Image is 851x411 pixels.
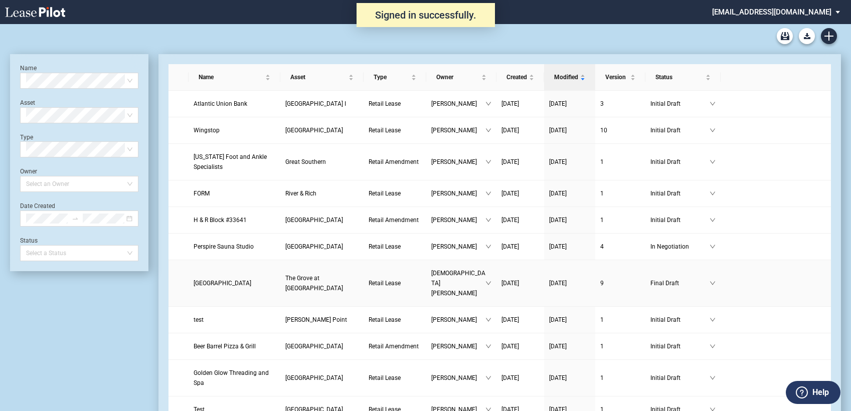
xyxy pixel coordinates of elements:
span: 1 [600,158,604,165]
span: swap-right [72,215,79,222]
span: Cross Creek [285,127,343,134]
a: [DATE] [549,242,590,252]
span: Retail Lease [369,100,401,107]
a: Beer Barrel Pizza & Grill [194,341,275,351]
a: Retail Lease [369,278,421,288]
span: Atlantic Union Bank [194,100,247,107]
a: 1 [600,215,640,225]
a: [DATE] [549,188,590,198]
span: down [710,127,716,133]
span: [DATE] [549,190,567,197]
a: Golden Glow Threading and Spa [194,368,275,388]
span: Initial Draft [650,125,710,135]
a: [GEOGRAPHIC_DATA] [285,341,359,351]
span: Beer Barrel Pizza & Grill [194,343,256,350]
a: [DATE] [501,341,539,351]
span: [DATE] [501,316,519,323]
th: Asset [280,64,364,91]
span: 9 [600,280,604,287]
label: Date Created [20,202,55,210]
span: 1 [600,190,604,197]
a: River & Rich [285,188,359,198]
a: [GEOGRAPHIC_DATA] [285,242,359,252]
th: Modified [544,64,595,91]
span: Retail Amendment [369,343,419,350]
span: Wingstop [194,127,220,134]
a: 9 [600,278,640,288]
label: Owner [20,168,37,175]
span: [PERSON_NAME] [431,341,485,351]
a: Wingstop [194,125,275,135]
span: down [485,317,491,323]
a: [DATE] [549,99,590,109]
span: down [485,343,491,349]
span: [PERSON_NAME] [431,125,485,135]
span: Retail Lease [369,280,401,287]
span: [DATE] [549,280,567,287]
span: [DATE] [501,217,519,224]
span: Modified [554,72,578,82]
span: Initial Draft [650,157,710,167]
span: Retail Lease [369,374,401,381]
span: Created [506,72,527,82]
a: Retail Lease [369,242,421,252]
a: [US_STATE] Foot and Ankle Specialists [194,152,275,172]
span: down [485,190,491,196]
label: Asset [20,99,35,106]
span: Initial Draft [650,373,710,383]
span: River & Rich [285,190,316,197]
a: [DATE] [549,341,590,351]
a: 4 [600,242,640,252]
span: The Grove at Towne Center [285,275,343,292]
a: [GEOGRAPHIC_DATA] [285,125,359,135]
span: Playa Bowls [194,280,251,287]
span: Park West Village II [285,243,343,250]
span: Ohio Foot and Ankle Specialists [194,153,267,170]
span: [DATE] [549,374,567,381]
span: Stone Creek Village [285,374,343,381]
span: Initial Draft [650,341,710,351]
div: Signed in successfully. [357,3,495,27]
span: [PERSON_NAME] [431,315,485,325]
span: Park West Village I [285,100,346,107]
button: Download Blank Form [799,28,815,44]
span: down [710,317,716,323]
span: [DATE] [501,343,519,350]
span: [DATE] [501,100,519,107]
a: [GEOGRAPHIC_DATA] [285,215,359,225]
span: Initial Draft [650,99,710,109]
span: [DATE] [549,343,567,350]
a: Retail Lease [369,188,421,198]
span: [DATE] [549,316,567,323]
label: Type [20,134,33,141]
a: 1 [600,188,640,198]
span: test [194,316,204,323]
span: [PERSON_NAME] [431,99,485,109]
label: Status [20,237,38,244]
span: [PERSON_NAME] [431,188,485,198]
a: H & R Block #33641 [194,215,275,225]
span: Initial Draft [650,315,710,325]
span: Easton Square [285,343,343,350]
a: test [194,315,275,325]
a: 10 [600,125,640,135]
a: Retail Lease [369,315,421,325]
a: [DATE] [549,125,590,135]
span: 1 [600,343,604,350]
span: Golden Glow Threading and Spa [194,369,269,386]
span: down [710,343,716,349]
th: Created [496,64,544,91]
span: Final Draft [650,278,710,288]
span: down [485,217,491,223]
span: Hanes Point [285,316,347,323]
span: 4 [600,243,604,250]
a: [DATE] [501,242,539,252]
span: 3 [600,100,604,107]
span: Initial Draft [650,188,710,198]
a: [DATE] [549,315,590,325]
a: Retail Lease [369,373,421,383]
span: Type [374,72,409,82]
a: [DATE] [501,99,539,109]
span: down [710,159,716,165]
span: Winchester Square [285,217,343,224]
